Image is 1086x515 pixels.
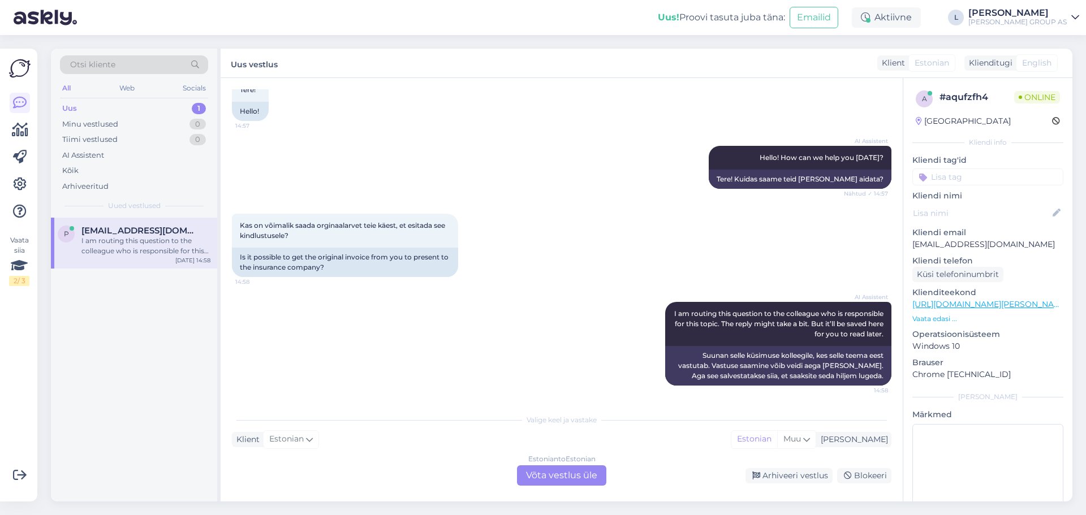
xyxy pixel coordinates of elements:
div: [PERSON_NAME] [912,392,1063,402]
input: Lisa nimi [913,207,1050,219]
b: Uus! [658,12,679,23]
p: Kliendi nimi [912,190,1063,202]
input: Lisa tag [912,168,1063,185]
span: 14:58 [235,278,278,286]
div: L [948,10,964,25]
span: 14:58 [846,386,888,395]
p: Operatsioonisüsteem [912,328,1063,340]
div: [PERSON_NAME] [968,8,1067,18]
div: Tere! Kuidas saame teid [PERSON_NAME] aidata? [709,170,891,189]
span: I am routing this question to the colleague who is responsible for this topic. The reply might ta... [674,309,885,338]
span: Otsi kliente [70,59,115,71]
span: Kas on võimalik saada orginaalarvet teie käest, et esitada see kindlustusele? [240,221,447,240]
div: I am routing this question to the colleague who is responsible for this topic. The reply might ta... [81,236,210,256]
div: Aktiivne [852,7,921,28]
div: Kõik [62,165,79,176]
span: Uued vestlused [108,201,161,211]
div: Küsi telefoninumbrit [912,267,1003,282]
div: 1 [192,103,206,114]
div: 2 / 3 [9,276,29,286]
span: AI Assistent [846,293,888,301]
div: All [60,81,73,96]
div: [DATE] 14:58 [175,256,210,265]
div: Hello! [232,102,269,121]
p: [EMAIL_ADDRESS][DOMAIN_NAME] [912,239,1063,250]
div: Blokeeri [837,468,891,483]
div: Vaata siia [9,235,29,286]
p: Märkmed [912,409,1063,421]
div: Socials [180,81,208,96]
p: Klienditeekond [912,287,1063,298]
div: [PERSON_NAME] [816,434,888,445]
div: Suunan selle küsimuse kolleegile, kes selle teema eest vastutab. Vastuse saamine võib veidi aega ... [665,346,891,386]
p: Vaata edasi ... [912,314,1063,324]
div: Uus [62,103,77,114]
div: Klient [232,434,260,445]
label: Uus vestlus [231,55,278,71]
span: p [64,230,69,238]
div: [PERSON_NAME] GROUP AS [968,18,1067,27]
div: Arhiveeri vestlus [745,468,833,483]
div: Arhiveeritud [62,181,109,192]
div: Võta vestlus üle [517,465,606,486]
div: 0 [189,119,206,130]
span: AI Assistent [846,137,888,145]
div: AI Assistent [62,150,104,161]
div: Web [117,81,137,96]
span: Estonian [269,433,304,445]
p: Windows 10 [912,340,1063,352]
div: Is it possible to get the original invoice from you to present to the insurance company? [232,248,458,277]
p: Brauser [912,357,1063,369]
span: pets81@gmail.com [81,226,199,236]
p: Chrome [TECHNICAL_ID] [912,369,1063,380]
a: [URL][DOMAIN_NAME][PERSON_NAME] [912,299,1068,309]
div: Klient [877,57,905,69]
div: 0 [189,134,206,145]
div: Kliendi info [912,137,1063,148]
button: Emailid [790,7,838,28]
span: Muu [783,434,801,444]
div: Proovi tasuta juba täna: [658,11,785,24]
div: Estonian to Estonian [528,454,596,464]
div: Estonian [731,431,777,448]
span: Online [1014,91,1060,103]
span: a [922,94,927,103]
div: Tiimi vestlused [62,134,118,145]
a: [PERSON_NAME][PERSON_NAME] GROUP AS [968,8,1079,27]
span: 14:57 [235,122,278,130]
div: [GEOGRAPHIC_DATA] [916,115,1011,127]
div: Klienditugi [964,57,1012,69]
p: Kliendi tag'id [912,154,1063,166]
p: Kliendi email [912,227,1063,239]
span: Tere! [240,85,256,94]
span: Hello! How can we help you [DATE]? [760,153,884,162]
span: Nähtud ✓ 14:57 [844,189,888,198]
span: Estonian [915,57,949,69]
div: Minu vestlused [62,119,118,130]
div: # aqufzfh4 [940,90,1014,104]
p: Kliendi telefon [912,255,1063,267]
span: English [1022,57,1051,69]
div: Valige keel ja vastake [232,415,891,425]
img: Askly Logo [9,58,31,79]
